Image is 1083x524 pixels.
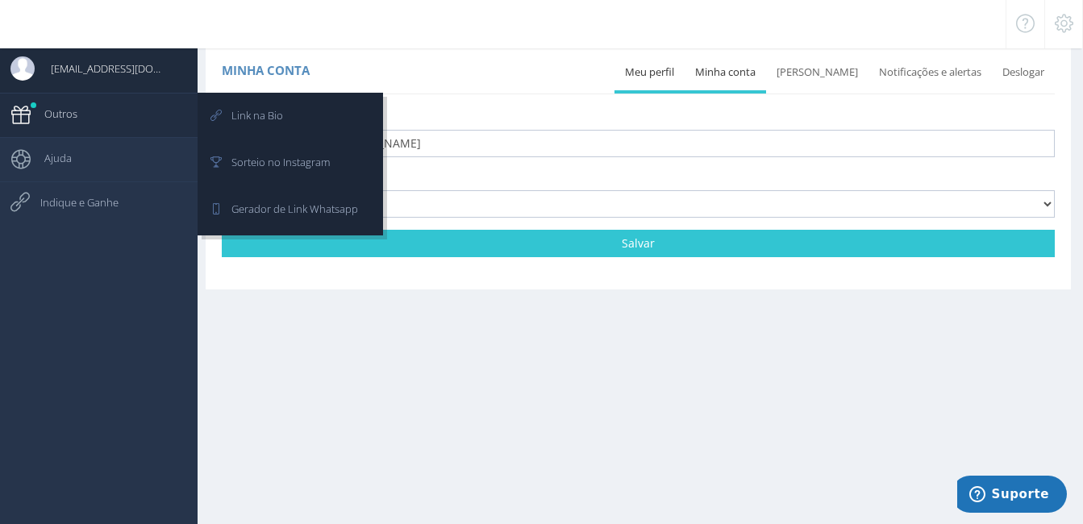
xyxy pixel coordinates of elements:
[868,55,992,90] a: Notificações e alertas
[28,94,77,134] span: Outros
[24,182,119,222] span: Indique e Ganhe
[614,55,685,90] a: Meu perfil
[215,142,330,182] span: Sorteio no Instagram
[222,230,1055,257] a: Salvar
[28,138,72,178] span: Ajuda
[766,55,868,90] a: [PERSON_NAME]
[957,476,1067,516] iframe: Abre um widget para que você possa encontrar mais informações
[200,189,381,233] a: Gerador de Link Whatsapp
[215,95,283,135] span: Link na Bio
[200,142,381,186] a: Sorteio no Instagram
[992,55,1055,90] a: Deslogar
[10,56,35,81] img: User Image
[685,55,766,90] a: Minha conta
[222,62,310,78] span: Minha conta
[35,48,168,89] span: [EMAIL_ADDRESS][DOMAIN_NAME]
[215,189,358,229] span: Gerador de Link Whatsapp
[200,95,381,139] a: Link na Bio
